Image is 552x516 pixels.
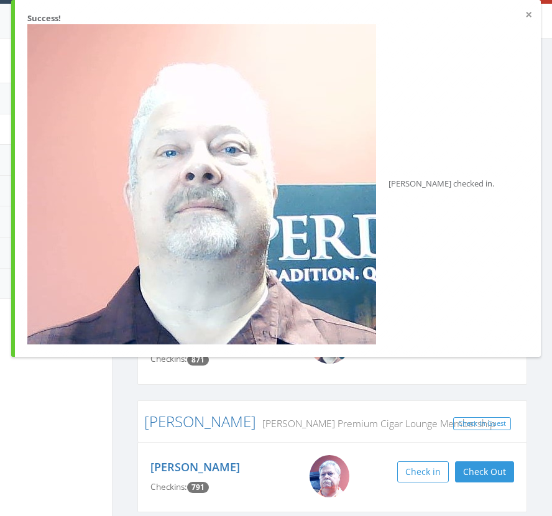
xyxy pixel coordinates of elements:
div: Success! [27,12,528,24]
button: Check Out [455,461,514,482]
span: Checkins: [150,481,187,492]
img: WIN_20200824_14_20_23_Pro.jpg [27,24,376,344]
button: Check in [397,461,449,482]
a: Check In Guest [453,417,511,430]
a: [PERSON_NAME] [150,459,240,474]
button: × [525,9,532,21]
small: [PERSON_NAME] Premium Cigar Lounge Membership [256,417,495,430]
span: Checkin count [187,482,209,493]
span: Checkin count [187,354,209,366]
span: Checkins: [150,353,187,364]
img: Big_Mike.jpg [310,455,349,497]
a: [PERSON_NAME] [144,411,256,431]
div: [PERSON_NAME] checked in. [27,24,528,344]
